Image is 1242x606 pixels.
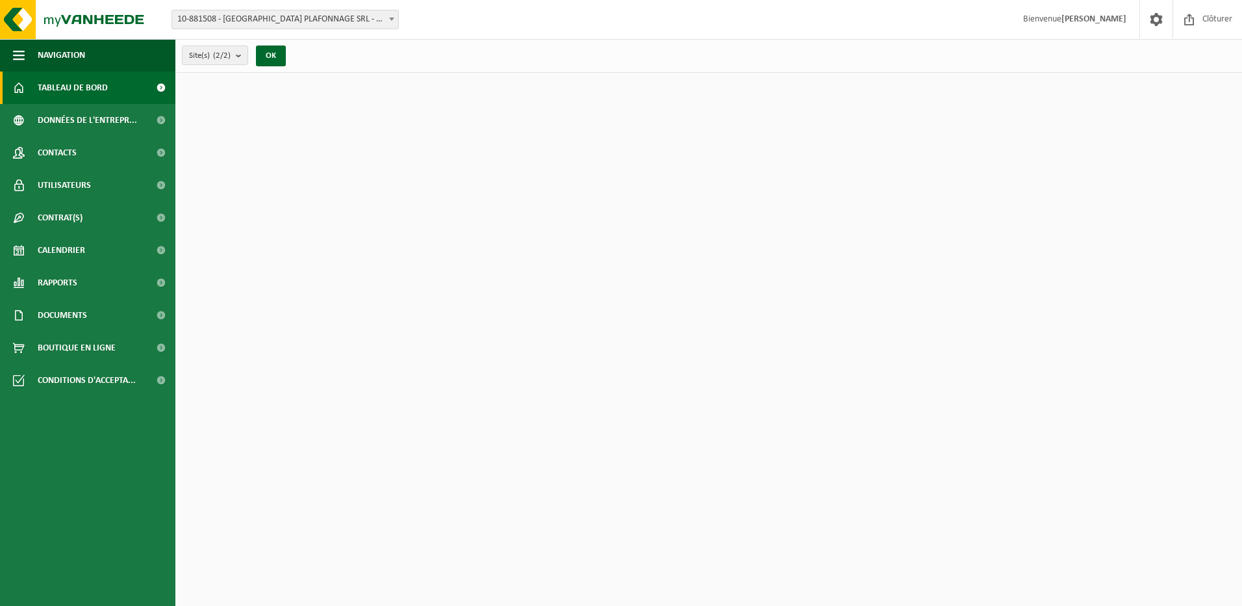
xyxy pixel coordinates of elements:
[1061,14,1126,24] strong: [PERSON_NAME]
[38,267,77,299] span: Rapports
[171,10,399,29] span: 10-881508 - HAINAUT PLAFONNAGE SRL - DOTTIGNIES
[38,202,82,234] span: Contrat(s)
[182,46,248,65] button: Site(s)(2/2)
[189,46,231,66] span: Site(s)
[38,332,116,364] span: Boutique en ligne
[172,10,398,29] span: 10-881508 - HAINAUT PLAFONNAGE SRL - DOTTIGNIES
[38,299,87,332] span: Documents
[256,46,286,66] button: OK
[38,39,85,72] span: Navigation
[38,137,77,169] span: Contacts
[38,72,108,104] span: Tableau de bord
[38,104,137,137] span: Données de l'entrepr...
[213,51,231,60] count: (2/2)
[38,364,136,397] span: Conditions d'accepta...
[38,234,85,267] span: Calendrier
[38,169,91,202] span: Utilisateurs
